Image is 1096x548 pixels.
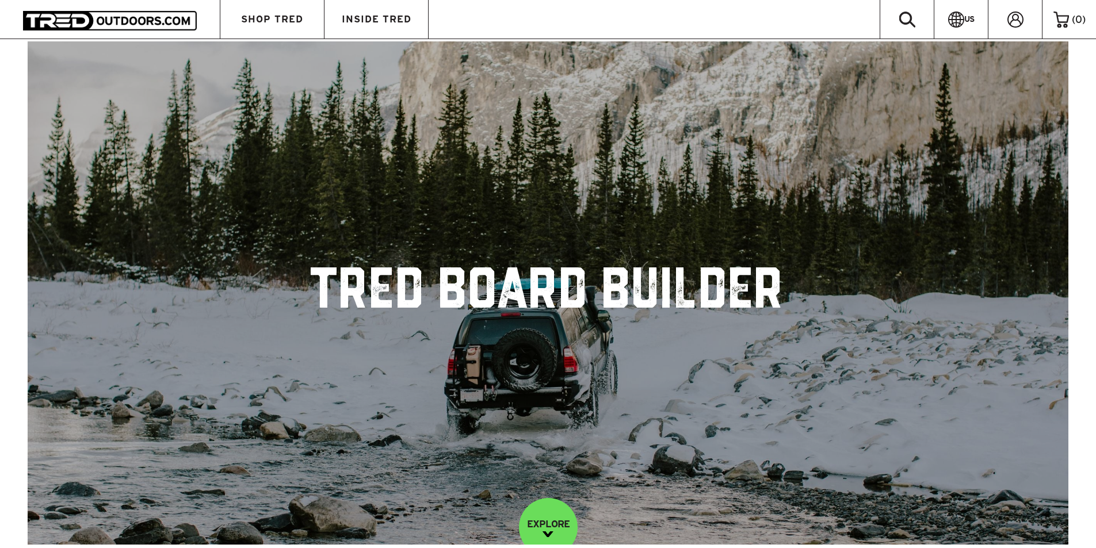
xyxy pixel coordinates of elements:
img: cart-icon [1053,12,1069,28]
h1: TRED BOARD BUILDER [311,267,786,319]
img: TRED Outdoors America [23,11,197,30]
span: 0 [1075,14,1082,25]
span: ( ) [1072,14,1086,25]
span: INSIDE TRED [342,14,411,24]
span: SHOP TRED [241,14,303,24]
img: down-image [543,531,553,537]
